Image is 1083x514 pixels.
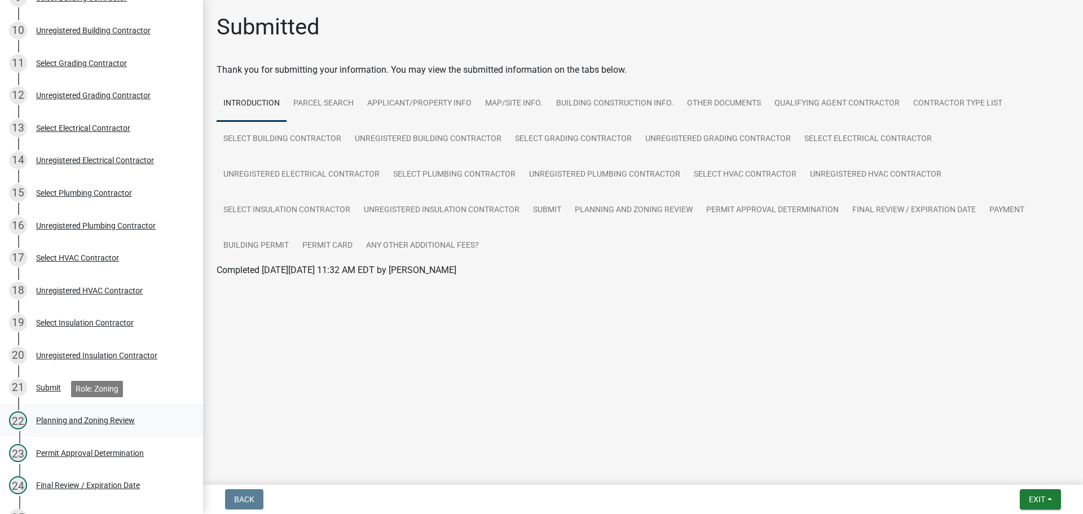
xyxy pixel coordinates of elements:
a: Submit [526,192,568,229]
div: 15 [9,184,27,202]
span: Back [234,495,254,504]
a: Select Grading Contractor [508,121,639,157]
a: Unregistered Electrical Contractor [217,157,386,193]
div: Submit [36,384,61,392]
a: Parcel search [287,86,360,122]
div: 16 [9,217,27,235]
a: Unregistered Building Contractor [348,121,508,157]
div: Role: Zoning [71,381,123,397]
a: Payment [983,192,1031,229]
div: Thank you for submitting your information. You may view the submitted information on the tabs below. [217,63,1069,77]
div: Unregistered Electrical Contractor [36,156,154,164]
span: Completed [DATE][DATE] 11:32 AM EDT by [PERSON_NAME] [217,265,456,275]
a: Unregistered Grading Contractor [639,121,798,157]
div: Select Grading Contractor [36,59,127,67]
div: 14 [9,151,27,169]
a: Permit Card [296,228,359,264]
a: Permit Approval Determination [699,192,846,229]
div: Select Plumbing Contractor [36,189,132,197]
a: Unregistered Insulation Contractor [357,192,526,229]
div: 18 [9,282,27,300]
a: Map/Site Info. [478,86,549,122]
div: Permit Approval Determination [36,449,144,457]
a: Unregistered HVAC Contractor [803,157,948,193]
a: Any other Additional Fees? [359,228,486,264]
h1: Submitted [217,14,320,41]
div: 17 [9,249,27,267]
a: Select Electrical Contractor [798,121,939,157]
div: 21 [9,379,27,397]
div: 11 [9,54,27,72]
a: Qualifying Agent Contractor [768,86,906,122]
div: 19 [9,314,27,332]
div: Unregistered Insulation Contractor [36,352,157,359]
div: Unregistered HVAC Contractor [36,287,143,295]
div: 22 [9,411,27,429]
button: Back [225,489,263,509]
a: Building Permit [217,228,296,264]
a: Select Insulation Contractor [217,192,357,229]
div: 13 [9,119,27,137]
div: Unregistered Grading Contractor [36,91,151,99]
a: Other Documents [680,86,768,122]
div: Unregistered Building Contractor [36,27,151,34]
a: Applicant/Property Info [360,86,478,122]
div: Select Electrical Contractor [36,124,130,132]
div: Select Insulation Contractor [36,319,134,327]
div: Final Review / Expiration Date [36,481,140,489]
a: Select Building Contractor [217,121,348,157]
span: Exit [1029,495,1045,504]
a: Contractor Type List [906,86,1009,122]
div: Unregistered Plumbing Contractor [36,222,156,230]
a: Building Construction Info. [549,86,680,122]
div: 23 [9,444,27,462]
button: Exit [1020,489,1061,509]
div: Select HVAC Contractor [36,254,119,262]
div: 20 [9,346,27,364]
a: Introduction [217,86,287,122]
a: Final Review / Expiration Date [846,192,983,229]
a: Select Plumbing Contractor [386,157,522,193]
div: 12 [9,86,27,104]
div: 10 [9,21,27,39]
div: 24 [9,476,27,494]
a: Planning and Zoning Review [568,192,699,229]
div: Planning and Zoning Review [36,416,135,424]
a: Select HVAC Contractor [687,157,803,193]
a: Unregistered Plumbing Contractor [522,157,687,193]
